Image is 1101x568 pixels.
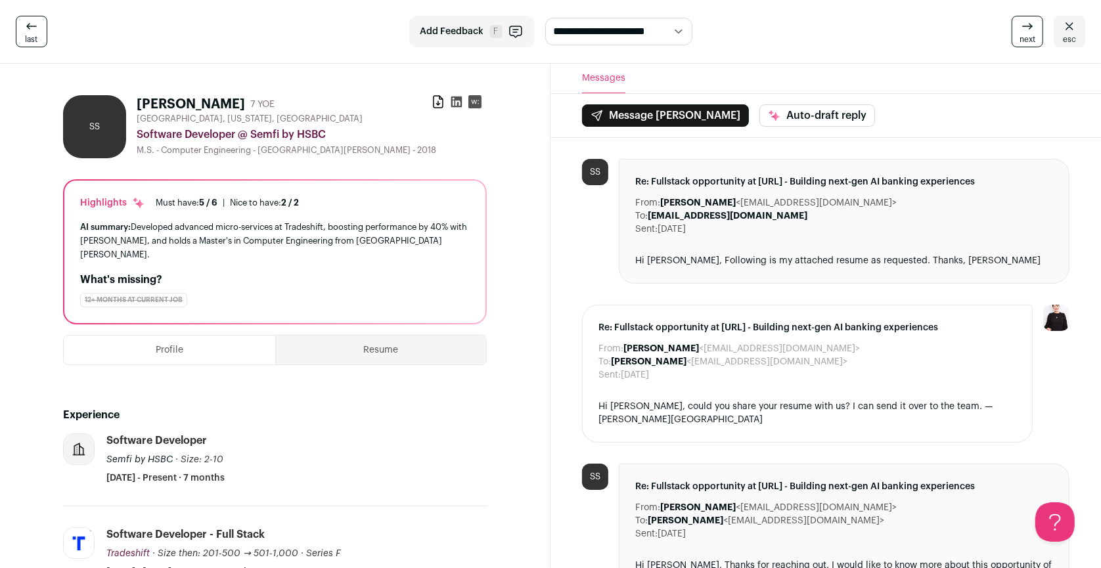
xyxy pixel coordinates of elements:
[598,400,1016,426] div: Hi [PERSON_NAME], could you share your resume with us? I can send it over to the team. — [PERSON_...
[137,95,245,114] h1: [PERSON_NAME]
[582,159,608,185] div: SS
[598,355,611,368] dt: To:
[175,455,223,464] span: · Size: 2-10
[635,254,1053,267] div: Hi [PERSON_NAME], Following is my attached resume as requested. Thanks, [PERSON_NAME]
[156,198,217,208] div: Must have:
[660,503,736,512] b: [PERSON_NAME]
[80,220,470,261] div: Developed advanced micro-services at Tradeshift, boosting performance by 40% with [PERSON_NAME], ...
[635,175,1053,188] span: Re: Fullstack opportunity at [URL] - Building next-gen AI banking experiences
[621,368,649,382] dd: [DATE]
[409,16,535,47] button: Add Feedback F
[80,272,470,288] h2: What's missing?
[16,16,47,47] a: last
[80,293,187,307] div: 12+ months at current job
[152,549,298,558] span: · Size then: 201-500 → 501-1,000
[611,357,686,366] b: [PERSON_NAME]
[137,114,363,124] span: [GEOGRAPHIC_DATA], [US_STATE], [GEOGRAPHIC_DATA]
[306,549,341,558] span: Series F
[1035,502,1075,542] iframe: Help Scout Beacon - Open
[648,211,807,221] b: [EMAIL_ADDRESS][DOMAIN_NAME]
[582,64,625,93] button: Messages
[635,514,648,527] dt: To:
[635,480,1053,493] span: Re: Fullstack opportunity at [URL] - Building next-gen AI banking experiences
[623,344,699,353] b: [PERSON_NAME]
[660,198,736,208] b: [PERSON_NAME]
[648,516,723,525] b: [PERSON_NAME]
[106,527,265,542] div: Software Developer - Full Stack
[1063,34,1076,45] span: esc
[1043,305,1069,331] img: 9240684-medium_jpg
[64,528,94,558] img: 801f39db2cf8b0964f3c76fb633c8a137b7068ab98fc3a3623a554b280d34881.jpg
[137,145,487,156] div: M.S. - Computer Engineering - [GEOGRAPHIC_DATA][PERSON_NAME] - 2018
[106,549,150,558] span: Tradeshift
[1012,16,1043,47] a: next
[635,501,660,514] dt: From:
[648,514,884,527] dd: <[EMAIL_ADDRESS][DOMAIN_NAME]>
[106,471,225,485] span: [DATE] - Present · 7 months
[281,198,299,207] span: 2 / 2
[63,95,126,158] div: SS
[301,547,303,560] span: ·
[635,223,658,236] dt: Sent:
[26,34,38,45] span: last
[635,196,660,209] dt: From:
[420,25,484,38] span: Add Feedback
[598,342,623,355] dt: From:
[199,198,217,207] span: 5 / 6
[80,196,145,209] div: Highlights
[106,455,173,464] span: Semfi by HSBC
[489,25,503,38] span: F
[635,527,658,540] dt: Sent:
[80,223,131,231] span: AI summary:
[623,342,860,355] dd: <[EMAIL_ADDRESS][DOMAIN_NAME]>
[611,355,847,368] dd: <[EMAIL_ADDRESS][DOMAIN_NAME]>
[635,209,648,223] dt: To:
[137,127,487,142] div: Software Developer @ Semfi by HSBC
[156,198,299,208] ul: |
[64,434,94,464] img: company-logo-placeholder-414d4e2ec0e2ddebbe968bf319fdfe5acfe0c9b87f798d344e800bc9a89632a0.png
[658,527,686,540] dd: [DATE]
[598,368,621,382] dt: Sent:
[106,433,207,448] div: Software Developer
[658,223,686,236] dd: [DATE]
[230,198,299,208] div: Nice to have:
[582,104,749,127] button: Message [PERSON_NAME]
[660,196,897,209] dd: <[EMAIL_ADDRESS][DOMAIN_NAME]>
[660,501,897,514] dd: <[EMAIL_ADDRESS][DOMAIN_NAME]>
[1054,16,1085,47] a: esc
[1020,34,1035,45] span: next
[63,407,487,423] h2: Experience
[598,321,1016,334] span: Re: Fullstack opportunity at [URL] - Building next-gen AI banking experiences
[64,336,275,364] button: Profile
[250,98,275,111] div: 7 YOE
[759,104,875,127] button: Auto-draft reply
[276,336,487,364] button: Resume
[582,464,608,490] div: SS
